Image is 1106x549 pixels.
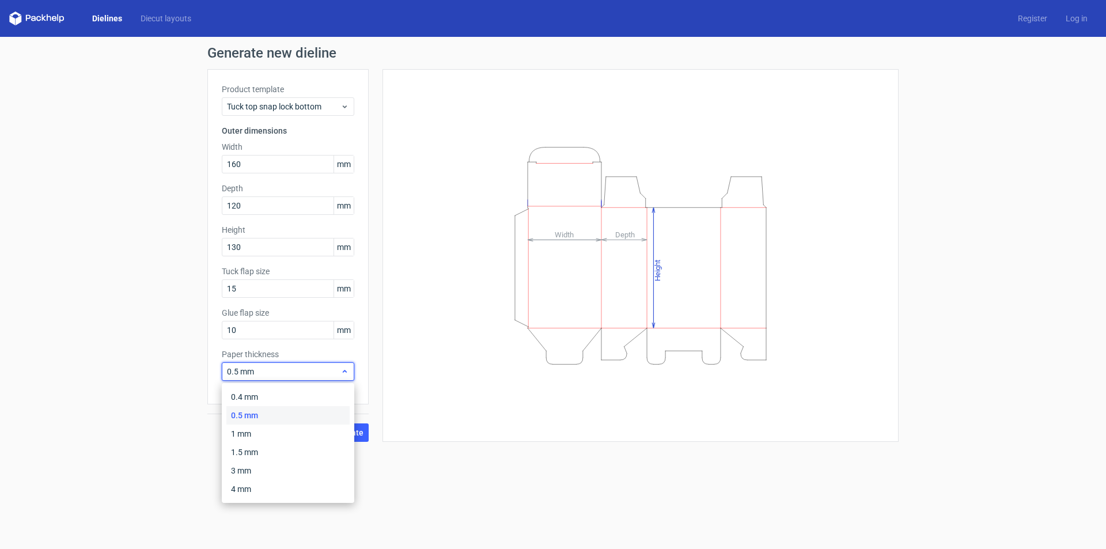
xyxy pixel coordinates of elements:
div: 3 mm [226,461,350,480]
span: 0.5 mm [227,366,340,377]
label: Depth [222,183,354,194]
a: Log in [1056,13,1097,24]
label: Tuck flap size [222,266,354,277]
span: Tuck top snap lock bottom [227,101,340,112]
label: Glue flap size [222,307,354,319]
a: Register [1009,13,1056,24]
tspan: Width [555,230,574,238]
a: Diecut layouts [131,13,200,24]
h1: Generate new dieline [207,46,899,60]
div: 4 mm [226,480,350,498]
div: 1 mm [226,425,350,443]
span: mm [334,280,354,297]
label: Product template [222,84,354,95]
label: Width [222,141,354,153]
tspan: Depth [615,230,635,238]
a: Dielines [83,13,131,24]
span: mm [334,197,354,214]
label: Height [222,224,354,236]
span: mm [334,321,354,339]
label: Paper thickness [222,349,354,360]
div: 0.5 mm [226,406,350,425]
tspan: Height [653,259,662,281]
span: mm [334,238,354,256]
div: 1.5 mm [226,443,350,461]
h3: Outer dimensions [222,125,354,137]
span: mm [334,156,354,173]
div: 0.4 mm [226,388,350,406]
